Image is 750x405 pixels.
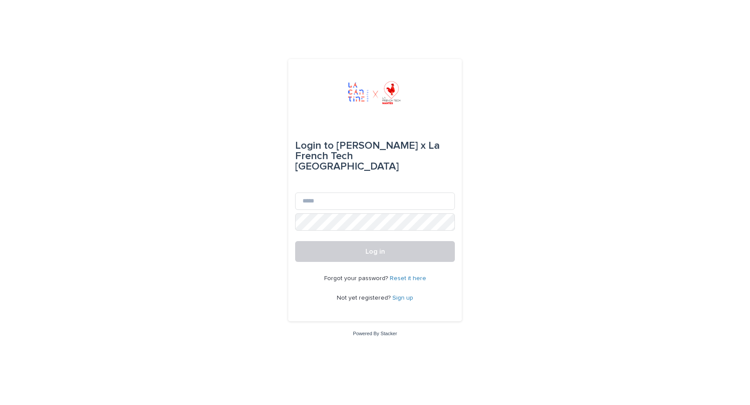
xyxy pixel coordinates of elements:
[295,140,334,151] span: Login to
[348,80,401,106] img: 0gGPHhxvTcqAcEVVBWoD
[365,248,385,255] span: Log in
[324,275,390,281] span: Forgot your password?
[337,295,392,301] span: Not yet registered?
[295,241,455,262] button: Log in
[353,331,397,336] a: Powered By Stacker
[390,275,426,281] a: Reset it here
[295,134,455,179] div: [PERSON_NAME] x La French Tech [GEOGRAPHIC_DATA]
[392,295,413,301] a: Sign up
